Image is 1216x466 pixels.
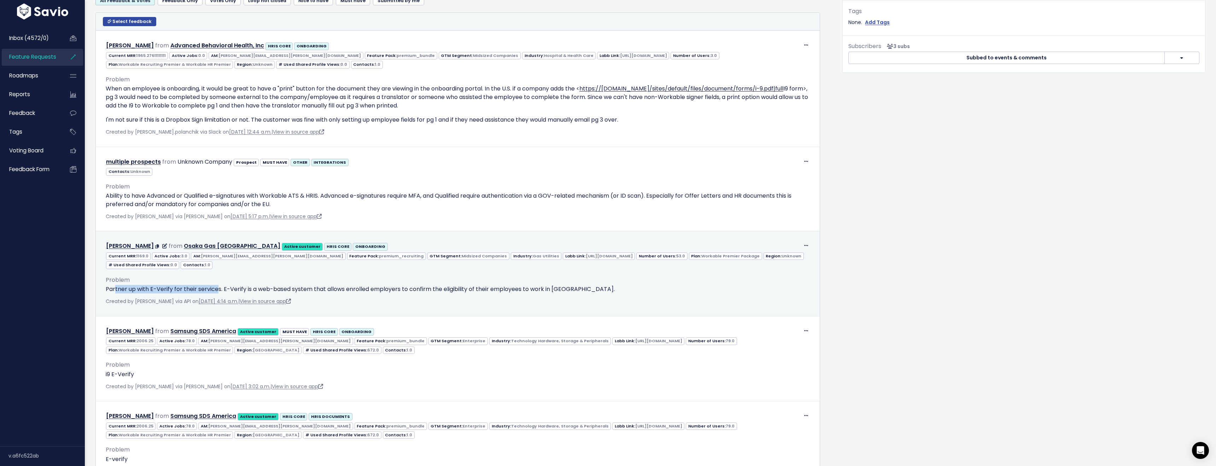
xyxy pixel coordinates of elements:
[8,447,85,465] div: v.a6fc522ab
[686,423,737,430] span: Number of Users:
[169,242,182,250] span: from
[230,383,270,390] a: [DATE] 3:02 a.m.
[152,252,189,260] span: Active Jobs:
[198,53,205,58] span: 0.0
[726,423,735,429] span: 79.0
[106,168,152,175] span: Contacts:
[489,423,611,430] span: Industry:
[9,91,30,98] span: Reports
[184,242,280,250] a: Osaka Gas [GEOGRAPHIC_DATA]
[612,337,684,345] span: Labb Link:
[106,298,291,305] span: Created by [PERSON_NAME] via API on |
[2,68,59,84] a: Roadmaps
[169,52,207,59] span: Active Jobs:
[375,62,380,67] span: 1.0
[782,253,801,259] span: Unknown
[439,52,521,59] span: GTM Segment:
[106,261,179,269] span: # Used Shared Profile Views:
[106,276,130,284] span: Problem
[201,253,343,259] span: [PERSON_NAME][EMAIL_ADDRESS][PERSON_NAME][DOMAIN_NAME]
[397,53,435,58] span: premium_bundle
[2,142,59,159] a: Voting Board
[489,337,611,345] span: Industry:
[106,431,233,439] span: Plan:
[106,116,810,124] p: I'm not sure if this is a Dropbox Sign limitation or not. The customer was fine with only setting...
[106,327,154,335] a: [PERSON_NAME]
[106,182,130,191] span: Problem
[522,52,596,59] span: Industry:
[112,18,152,24] span: Select feedback
[234,431,302,439] span: Region:
[218,53,361,58] span: [PERSON_NAME][EMAIL_ADDRESS][PERSON_NAME][DOMAIN_NAME]
[136,423,153,429] span: 2006.25
[428,337,488,345] span: GTM Segment:
[282,329,307,334] strong: MUST HAVE
[106,158,161,166] a: multiple prospects
[671,52,719,59] span: Number of Users:
[563,252,635,260] span: Labb Link:
[612,423,684,430] span: Labb Link:
[848,18,1199,27] div: None.
[2,161,59,177] a: Feedback form
[170,327,236,335] a: Samsung SDS America
[136,253,148,259] span: 1169.0
[106,213,322,220] span: Created by [PERSON_NAME] via [PERSON_NAME] on |
[229,128,271,135] a: [DATE] 12:44 a.m.
[764,252,804,260] span: Region:
[253,432,299,438] span: [GEOGRAPHIC_DATA]
[311,414,350,419] strong: HRIS DOCUMENTS
[2,124,59,140] a: Tags
[272,383,323,390] a: View in source app
[511,252,561,260] span: Industry:
[701,253,760,259] span: Workable Premier Package
[199,298,238,305] a: [DATE] 4:14 a.m.
[106,361,130,369] span: Problem
[355,244,385,249] strong: ONBOARDING
[209,52,363,59] span: AM:
[270,213,322,220] a: View in source app
[848,6,1199,17] div: Tags
[2,30,59,46] a: Inbox (4572/0)
[9,165,49,173] span: Feedback form
[205,262,210,268] span: 1.0
[157,337,197,345] span: Active Jobs:
[170,412,236,420] a: Samsung SDS America
[236,159,257,165] strong: Prospect
[181,253,187,259] span: 3.0
[544,53,594,58] span: Hospital & Health Care
[106,337,156,345] span: Current MRR:
[15,4,70,19] img: logo-white.9d6f32f41409.svg
[428,423,488,430] span: GTM Segment:
[155,41,169,49] span: from
[119,347,231,353] span: Workable Recruiting Premier & Workable HR Premier
[106,412,154,420] a: [PERSON_NAME]
[383,431,415,439] span: Contacts:
[9,147,43,154] span: Voting Board
[586,253,633,259] span: [URL][DOMAIN_NAME]
[463,338,485,344] span: Enterprise
[106,455,810,464] p: E-verify
[284,244,321,249] strong: Active customer
[511,423,609,429] span: Technology Hardware, Storage & Peripherals
[340,62,347,67] span: 0.0
[636,252,687,260] span: Number of Users:
[303,431,381,439] span: # Used Shared Profile Views:
[240,329,276,334] strong: Active customer
[273,128,324,135] a: View in source app
[383,346,415,354] span: Contacts:
[253,347,299,353] span: [GEOGRAPHIC_DATA]
[208,338,351,344] span: [PERSON_NAME][EMAIL_ADDRESS][PERSON_NAME][DOMAIN_NAME]
[9,53,56,60] span: Feature Requests
[106,346,233,354] span: Plan:
[106,445,130,454] span: Problem
[314,159,346,165] strong: INTEGRATIONS
[155,412,169,420] span: from
[230,213,269,220] a: [DATE] 5:17 p.m.
[106,252,151,260] span: Current MRR:
[848,52,1164,64] button: Subbed to events & comments
[327,244,349,249] strong: HRIS CORE
[355,423,427,430] span: Feature Pack:
[533,253,559,259] span: Gas Utilities
[136,338,153,344] span: 2006.25
[313,329,335,334] strong: HRIS CORE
